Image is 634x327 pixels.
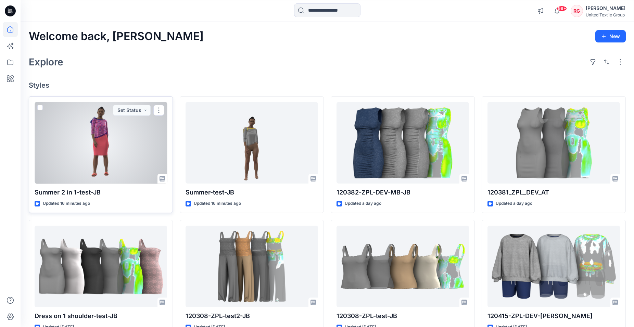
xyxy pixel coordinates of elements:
p: 120382-ZPL-DEV-MB-JB [337,188,469,197]
button: New [595,30,626,42]
h2: Explore [29,56,63,67]
p: 120308-ZPL-test2-JB [186,311,318,321]
a: Summer-test-JB [186,102,318,184]
a: 120415-ZPL-DEV-RG-JB [487,226,620,307]
a: 120308-ZPL-test-JB [337,226,469,307]
div: [PERSON_NAME] [586,4,625,12]
p: Summer-test-JB [186,188,318,197]
p: Updated a day ago [345,200,381,207]
h4: Styles [29,81,626,89]
h2: Welcome back, [PERSON_NAME] [29,30,204,43]
a: 120382-ZPL-DEV-MB-JB [337,102,469,184]
a: 120381_ZPL_DEV_AT [487,102,620,184]
p: Updated 16 minutes ago [194,200,241,207]
a: 120308-ZPL-test2-JB [186,226,318,307]
span: 99+ [557,6,567,11]
p: 120415-ZPL-DEV-[PERSON_NAME] [487,311,620,321]
p: Updated 16 minutes ago [43,200,90,207]
a: Summer 2 in 1-test-JB [35,102,167,184]
p: Summer 2 in 1-test-JB [35,188,167,197]
div: United Textile Group [586,12,625,17]
p: 120308-ZPL-test-JB [337,311,469,321]
div: RG [571,5,583,17]
p: Dress on 1 shoulder-test-JB [35,311,167,321]
a: Dress on 1 shoulder-test-JB [35,226,167,307]
p: 120381_ZPL_DEV_AT [487,188,620,197]
p: Updated a day ago [496,200,532,207]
